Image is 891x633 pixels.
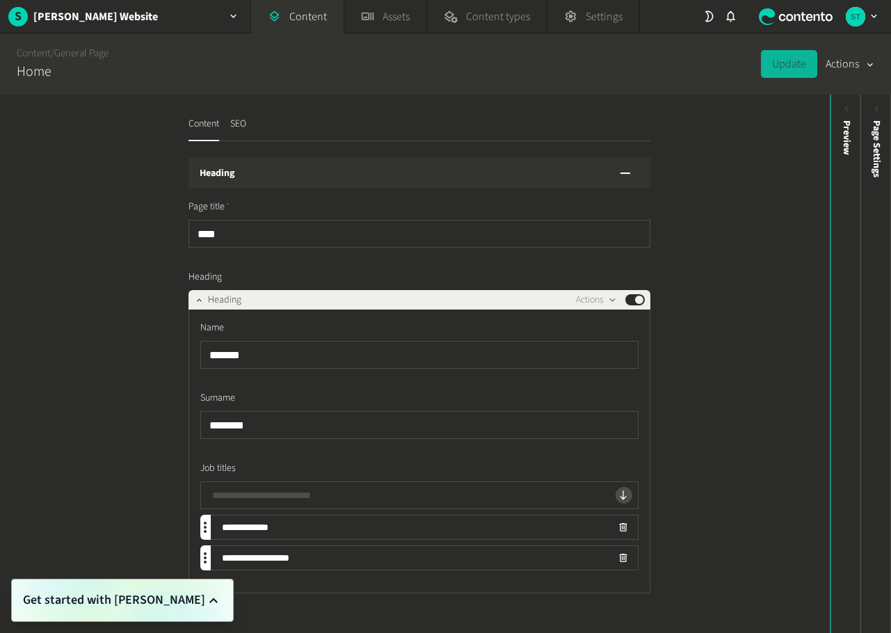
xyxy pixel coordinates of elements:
[8,7,28,26] span: S
[839,120,853,155] div: Preview
[23,591,222,610] button: Get started with [PERSON_NAME]
[230,117,246,141] button: SEO
[826,50,874,78] button: Actions
[200,461,236,476] span: Job titles
[200,166,234,181] h3: Heading
[23,591,205,610] span: Get started with [PERSON_NAME]
[576,291,617,308] button: Actions
[466,8,530,25] span: Content types
[188,117,219,141] button: Content
[586,8,623,25] span: Settings
[51,46,54,61] span: /
[54,46,109,61] a: General Page
[188,200,230,214] span: Page title
[17,61,51,82] h2: Home
[869,120,884,177] span: Page Settings
[200,391,235,406] span: Surname
[846,7,865,26] img: Stefano Travaini
[208,293,241,307] span: Heading
[17,46,51,61] a: Content
[761,50,817,78] button: Update
[33,8,158,25] h2: [PERSON_NAME] Website
[188,270,222,285] span: Heading
[200,321,224,335] span: Name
